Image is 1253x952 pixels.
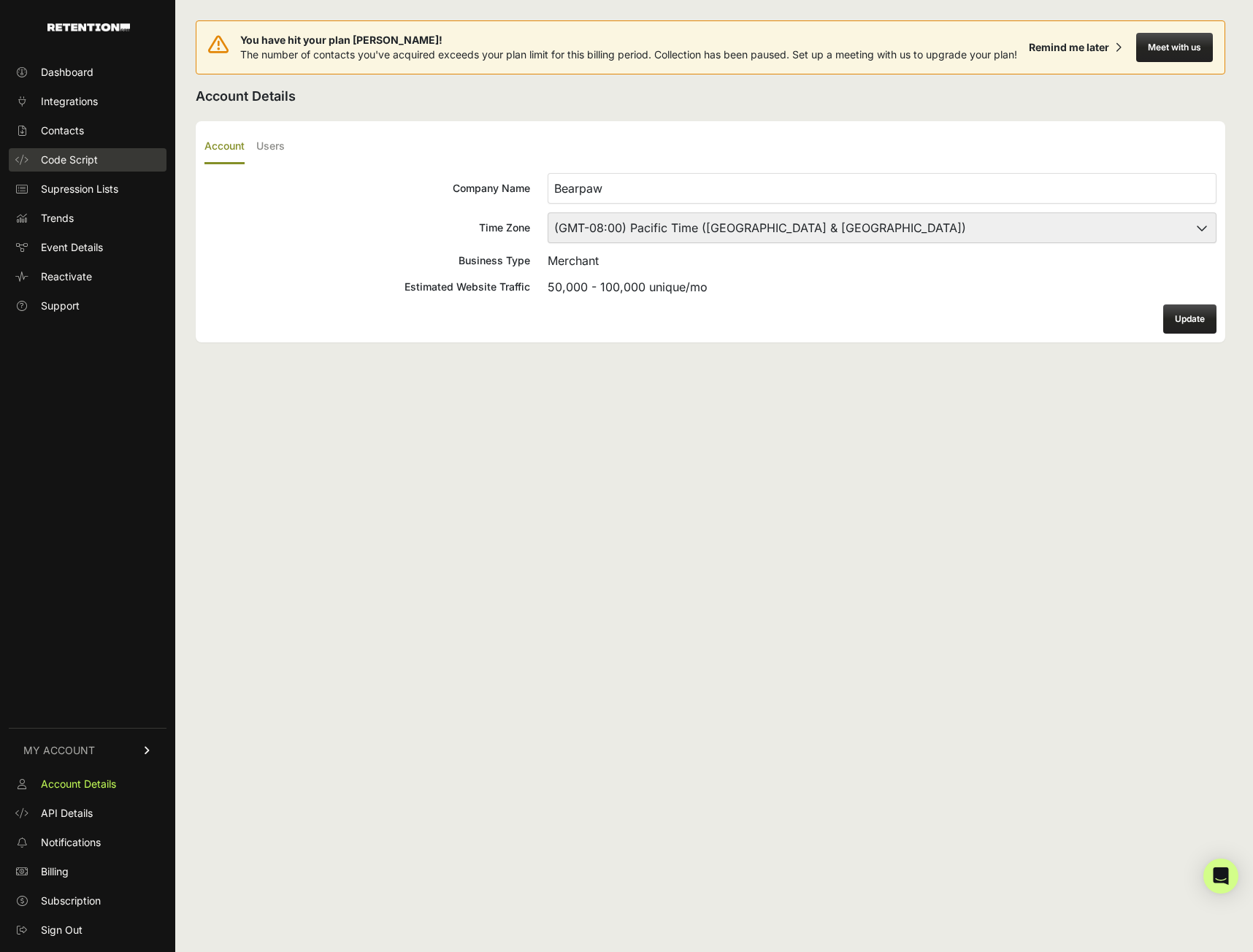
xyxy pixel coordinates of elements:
a: Supression Lists [9,177,166,201]
input: Company Name [548,173,1216,204]
a: Code Script [9,148,166,172]
a: Contacts [9,119,166,142]
a: Dashboard [9,61,166,84]
div: Merchant [548,252,1216,269]
span: The number of contacts you've acquired exceeds your plan limit for this billing period. Collectio... [240,48,1017,61]
span: MY ACCOUNT [23,743,95,758]
h2: Account Details [196,86,1225,107]
span: Subscription [41,894,101,908]
div: Open Intercom Messenger [1203,859,1238,894]
a: Support [9,294,166,318]
div: Business Type [204,253,530,268]
div: Company Name [204,181,530,196]
span: Supression Lists [41,182,118,196]
select: Time Zone [548,212,1216,243]
span: Reactivate [41,269,92,284]
span: API Details [41,806,93,821]
a: MY ACCOUNT [9,728,166,772]
img: Retention.com [47,23,130,31]
span: Notifications [41,835,101,850]
span: Integrations [41,94,98,109]
span: Event Details [41,240,103,255]
a: Trends [9,207,166,230]
div: Time Zone [204,220,530,235]
span: Sign Out [41,923,83,937]
div: 50,000 - 100,000 unique/mo [548,278,1216,296]
a: Integrations [9,90,166,113]
a: Notifications [9,831,166,854]
a: Sign Out [9,918,166,942]
a: API Details [9,802,166,825]
div: Estimated Website Traffic [204,280,530,294]
label: Users [256,130,285,164]
button: Update [1163,304,1216,334]
span: Billing [41,864,69,879]
a: Reactivate [9,265,166,288]
span: Support [41,299,80,313]
span: You have hit your plan [PERSON_NAME]! [240,33,1017,47]
label: Account [204,130,245,164]
button: Remind me later [1023,34,1127,61]
span: Contacts [41,123,84,138]
span: Account Details [41,777,116,791]
a: Billing [9,860,166,883]
span: Dashboard [41,65,93,80]
a: Subscription [9,889,166,913]
div: Remind me later [1029,40,1109,55]
span: Trends [41,211,74,226]
button: Meet with us [1136,33,1213,62]
a: Account Details [9,772,166,796]
span: Code Script [41,153,98,167]
a: Event Details [9,236,166,259]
